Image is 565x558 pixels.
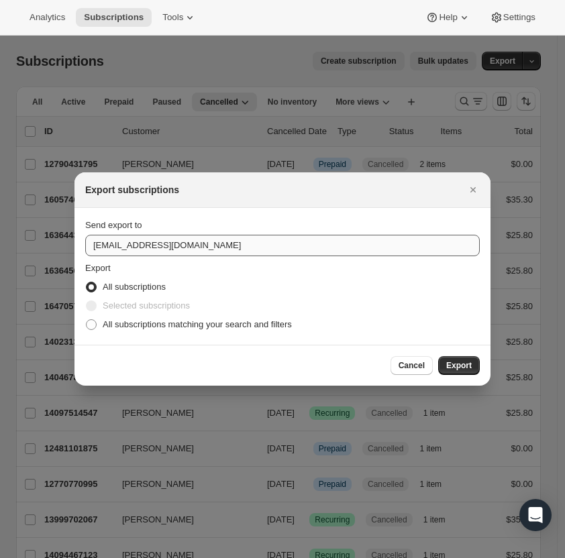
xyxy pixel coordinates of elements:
[85,263,111,273] span: Export
[103,282,166,292] span: All subscriptions
[162,12,183,23] span: Tools
[399,360,425,371] span: Cancel
[503,12,535,23] span: Settings
[519,499,552,531] div: Open Intercom Messenger
[439,12,457,23] span: Help
[103,319,292,329] span: All subscriptions matching your search and filters
[85,220,142,230] span: Send export to
[464,180,482,199] button: Close
[85,183,179,197] h2: Export subscriptions
[391,356,433,375] button: Cancel
[482,8,544,27] button: Settings
[84,12,144,23] span: Subscriptions
[417,8,478,27] button: Help
[30,12,65,23] span: Analytics
[103,300,190,311] span: Selected subscriptions
[76,8,152,27] button: Subscriptions
[154,8,205,27] button: Tools
[21,8,73,27] button: Analytics
[438,356,480,375] button: Export
[446,360,472,371] span: Export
